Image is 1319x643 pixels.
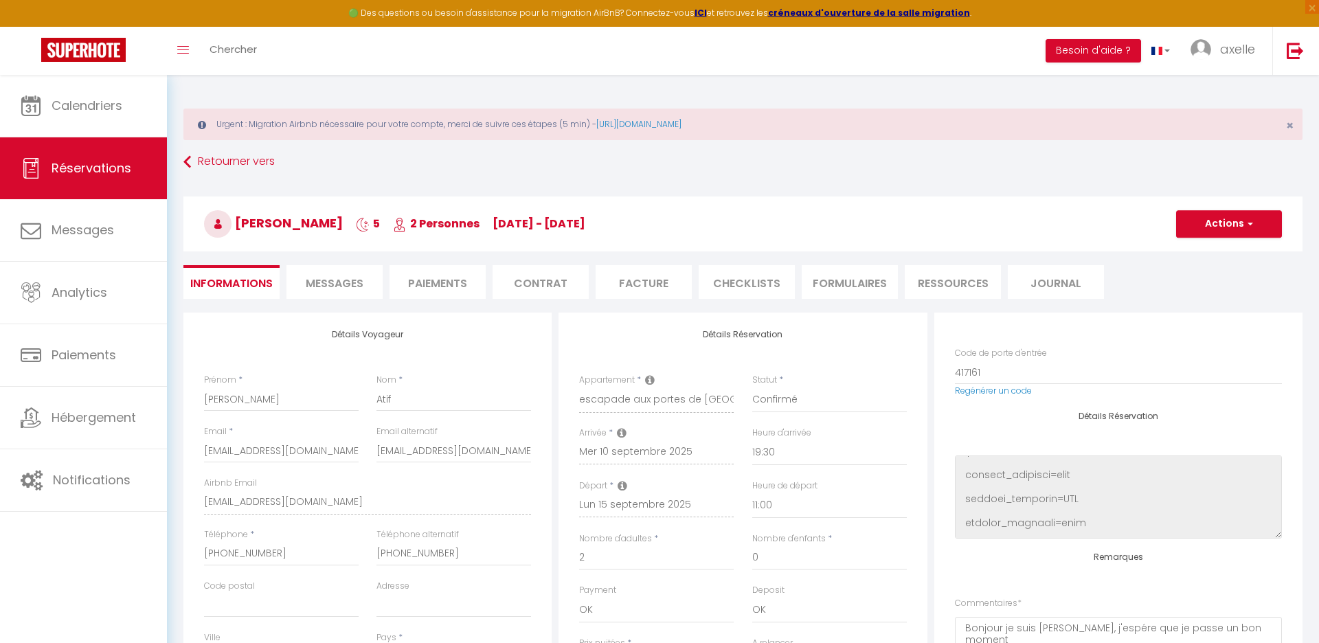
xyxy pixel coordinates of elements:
button: Actions [1176,210,1282,238]
a: Chercher [199,27,267,75]
span: Chercher [210,42,257,56]
label: Statut [752,374,777,387]
span: Messages [306,275,363,291]
span: [DATE] - [DATE] [493,216,585,232]
label: Adresse [376,580,409,593]
span: Notifications [53,471,131,488]
label: Téléphone [204,528,248,541]
span: Hébergement [52,409,136,426]
h4: Remarques [955,552,1282,562]
li: Contrat [493,265,589,299]
li: Facture [596,265,692,299]
li: Paiements [390,265,486,299]
li: CHECKLISTS [699,265,795,299]
li: FORMULAIRES [802,265,898,299]
li: Informations [183,265,280,299]
label: Email [204,425,227,438]
label: Téléphone alternatif [376,528,459,541]
a: Regénérer un code [955,385,1032,396]
label: Deposit [752,584,785,597]
span: [PERSON_NAME] [204,214,343,232]
span: Analytics [52,284,107,301]
li: Journal [1008,265,1104,299]
img: Super Booking [41,38,126,62]
label: Arrivée [579,427,607,440]
label: Airbnb Email [204,477,257,490]
span: Calendriers [52,97,122,114]
a: créneaux d'ouverture de la salle migration [768,7,970,19]
span: axelle [1220,41,1255,58]
span: Réservations [52,159,131,177]
label: Payment [579,584,616,597]
span: 2 Personnes [393,216,480,232]
img: logout [1287,42,1304,59]
h4: Détails Réservation [579,330,906,339]
label: Nombre d'enfants [752,532,826,545]
label: Départ [579,480,607,493]
button: Ouvrir le widget de chat LiveChat [11,5,52,47]
img: ... [1191,39,1211,60]
button: Close [1286,120,1294,132]
label: Commentaires [955,597,1022,610]
h4: Détails Réservation [955,411,1282,421]
span: 5 [356,216,380,232]
a: Retourner vers [183,150,1303,174]
label: Nombre d'adultes [579,532,652,545]
label: Code de porte d'entrée [955,347,1047,360]
label: Heure d'arrivée [752,427,811,440]
h4: Serrure connectée [955,303,1282,313]
div: Urgent : Migration Airbnb nécessaire pour votre compte, merci de suivre ces étapes (5 min) - [183,109,1303,140]
label: Prénom [204,374,236,387]
span: × [1286,117,1294,134]
h4: Détails Voyageur [204,330,531,339]
a: [URL][DOMAIN_NAME] [596,118,681,130]
span: Messages [52,221,114,238]
label: Appartement [579,374,635,387]
label: Heure de départ [752,480,818,493]
a: ICI [695,7,707,19]
button: Besoin d'aide ? [1046,39,1141,63]
label: Email alternatif [376,425,438,438]
li: Ressources [905,265,1001,299]
label: Code postal [204,580,255,593]
span: Paiements [52,346,116,363]
a: ... axelle [1180,27,1272,75]
label: Nom [376,374,396,387]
